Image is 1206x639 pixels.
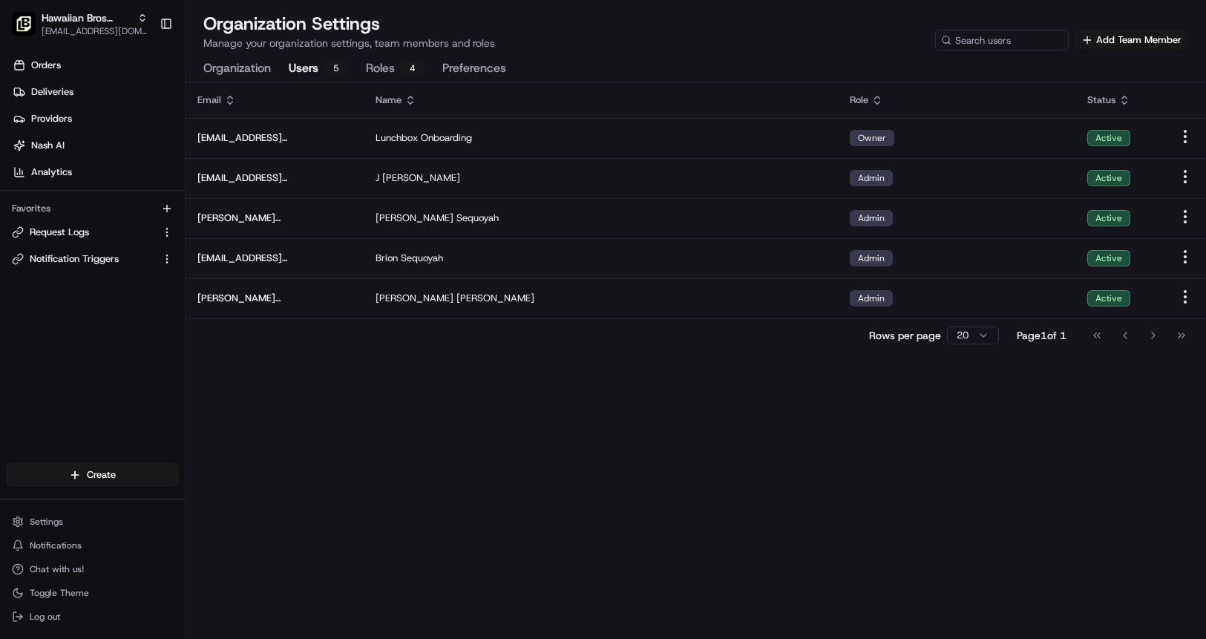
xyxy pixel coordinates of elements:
p: Manage your organization settings, team members and roles [203,36,495,50]
div: Email [197,94,352,107]
a: Notification Triggers [12,252,155,266]
span: Sequoyah [401,252,443,265]
div: Start new chat [67,142,243,157]
button: Chat with us! [6,559,179,580]
span: • [123,230,128,242]
div: Favorites [6,197,179,220]
button: Notifications [6,535,179,556]
span: API Documentation [140,332,238,347]
input: Clear [39,96,245,111]
div: Active [1087,210,1130,226]
span: Brion [376,252,398,265]
button: Organization [203,56,271,82]
div: We're available if you need us! [67,157,204,168]
a: Analytics [6,160,185,184]
div: Active [1087,170,1130,186]
span: Lunchbox [376,131,418,145]
img: 1736555255976-a54dd68f-1ca7-489b-9aae-adbdc363a1c4 [15,142,42,168]
a: Powered byPylon [105,367,180,379]
span: [DATE] [131,270,162,282]
div: Owner [850,130,894,146]
a: Nash AI [6,134,185,157]
span: [DATE] [131,230,162,242]
span: Create [87,468,116,482]
span: [PERSON_NAME][EMAIL_ADDRESS][DOMAIN_NAME] [197,212,352,225]
span: Log out [30,611,60,623]
div: 📗 [15,333,27,345]
a: Providers [6,107,185,131]
span: Nash AI [31,139,65,152]
a: 📗Knowledge Base [9,326,119,353]
span: J [376,171,379,185]
div: Admin [850,210,893,226]
img: 9188753566659_6852d8bf1fb38e338040_72.png [31,142,58,168]
button: Add Team Member [1075,30,1188,50]
img: Masood Aslam [15,256,39,280]
span: [PERSON_NAME] [376,212,453,225]
span: [EMAIL_ADDRESS][DOMAIN_NAME] [197,171,352,185]
span: Deliveries [31,85,73,99]
button: Users [289,56,348,82]
div: Page 1 of 1 [1017,328,1066,343]
p: Rows per page [869,328,941,343]
span: Analytics [31,166,72,179]
a: Request Logs [12,226,155,239]
img: Brittany Newman [15,216,39,240]
button: Settings [6,511,179,532]
button: Roles [366,56,425,82]
span: Sequoyah [456,212,499,225]
span: Settings [30,516,63,528]
div: Status [1087,94,1153,107]
button: Start new chat [252,146,270,164]
div: Admin [850,290,893,307]
a: Deliveries [6,80,185,104]
button: [EMAIL_ADDRESS][DOMAIN_NAME] [42,25,148,37]
div: Active [1087,250,1130,266]
button: Notification Triggers [6,247,179,271]
span: [PERSON_NAME][EMAIL_ADDRESS][DOMAIN_NAME] [197,292,352,305]
span: [PERSON_NAME] [46,230,120,242]
button: See all [230,190,270,208]
span: Chat with us! [30,563,84,575]
img: 1736555255976-a54dd68f-1ca7-489b-9aae-adbdc363a1c4 [30,271,42,283]
div: Active [1087,130,1130,146]
span: Notification Triggers [30,252,119,266]
span: Request Logs [30,226,89,239]
div: Admin [850,170,893,186]
h1: Organization Settings [203,12,495,36]
button: Create [6,463,179,487]
span: [PERSON_NAME] [382,171,460,185]
button: Hawaiian Bros (Hixson_TN)Hawaiian Bros (Hixson_TN)[EMAIL_ADDRESS][DOMAIN_NAME] [6,6,154,42]
span: Toggle Theme [30,587,89,599]
span: [EMAIL_ADDRESS][DOMAIN_NAME] [197,131,352,145]
span: Orders [31,59,61,72]
div: 4 [401,62,425,75]
button: Preferences [442,56,506,82]
div: Active [1087,290,1130,307]
a: 💻API Documentation [119,326,244,353]
span: Providers [31,112,72,125]
button: Toggle Theme [6,583,179,603]
div: Name [376,94,826,107]
div: 5 [324,62,348,75]
span: [PERSON_NAME] [376,292,453,305]
div: 💻 [125,333,137,345]
span: Pylon [148,368,180,379]
button: Hawaiian Bros (Hixson_TN) [42,10,131,25]
span: Notifications [30,540,82,551]
div: Role [850,94,1064,107]
span: Onboarding [421,131,472,145]
img: 1736555255976-a54dd68f-1ca7-489b-9aae-adbdc363a1c4 [30,231,42,243]
span: • [123,270,128,282]
div: Past conversations [15,193,95,205]
a: Orders [6,53,185,77]
button: Request Logs [6,220,179,244]
img: Hawaiian Bros (Hixson_TN) [12,12,36,36]
span: [EMAIL_ADDRESS][DOMAIN_NAME] [197,252,352,265]
input: Search users [935,30,1069,50]
span: [PERSON_NAME] [46,270,120,282]
button: Log out [6,606,179,627]
p: Welcome 👋 [15,59,270,83]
